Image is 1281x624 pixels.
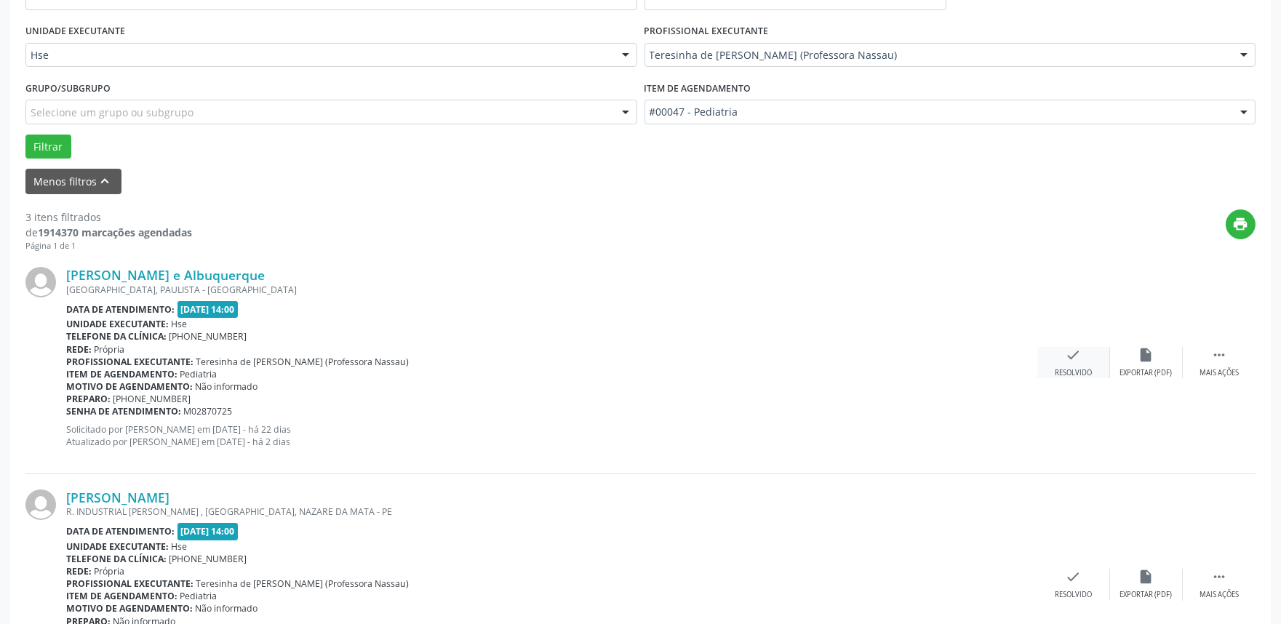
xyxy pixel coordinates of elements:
[66,380,193,393] b: Motivo de agendamento:
[645,77,751,100] label: Item de agendamento
[66,318,169,330] b: Unidade executante:
[66,577,193,590] b: Profissional executante:
[66,368,177,380] b: Item de agendamento:
[97,173,113,189] i: keyboard_arrow_up
[196,577,410,590] span: Teresinha de [PERSON_NAME] (Professora Nassau)
[66,356,193,368] b: Profissional executante:
[66,590,177,602] b: Item de agendamento:
[1055,368,1092,378] div: Resolvido
[25,225,192,240] div: de
[650,48,1226,63] span: Teresinha de [PERSON_NAME] (Professora Nassau)
[25,135,71,159] button: Filtrar
[169,553,247,565] span: [PHONE_NUMBER]
[66,565,92,577] b: Rede:
[25,240,192,252] div: Página 1 de 1
[66,284,1037,296] div: [GEOGRAPHIC_DATA], PAULISTA - [GEOGRAPHIC_DATA]
[66,343,92,356] b: Rede:
[180,368,218,380] span: Pediatria
[66,303,175,316] b: Data de atendimento:
[31,105,193,120] span: Selecione um grupo ou subgrupo
[1138,347,1154,363] i: insert_drive_file
[196,356,410,368] span: Teresinha de [PERSON_NAME] (Professora Nassau)
[1120,590,1173,600] div: Exportar (PDF)
[196,380,258,393] span: Não informado
[66,505,1037,518] div: R. INDUSTRIAL [PERSON_NAME] , [GEOGRAPHIC_DATA], NAZARE DA MATA - PE
[172,318,188,330] span: Hse
[66,393,111,405] b: Preparo:
[1055,590,1092,600] div: Resolvido
[1066,347,1082,363] i: check
[38,225,192,239] strong: 1914370 marcações agendadas
[66,602,193,615] b: Motivo de agendamento:
[25,77,111,100] label: Grupo/Subgrupo
[177,523,239,540] span: [DATE] 14:00
[1138,569,1154,585] i: insert_drive_file
[184,405,233,417] span: M02870725
[25,209,192,225] div: 3 itens filtrados
[66,405,181,417] b: Senha de atendimento:
[1200,590,1239,600] div: Mais ações
[25,267,56,297] img: img
[95,565,125,577] span: Própria
[66,489,169,505] a: [PERSON_NAME]
[25,169,121,194] button: Menos filtroskeyboard_arrow_up
[66,423,1037,448] p: Solicitado por [PERSON_NAME] em [DATE] - há 22 dias Atualizado por [PERSON_NAME] em [DATE] - há 2...
[172,540,188,553] span: Hse
[169,330,247,343] span: [PHONE_NUMBER]
[25,20,125,43] label: UNIDADE EXECUTANTE
[66,267,265,283] a: [PERSON_NAME] e Albuquerque
[25,489,56,520] img: img
[66,540,169,553] b: Unidade executante:
[1226,209,1256,239] button: print
[1066,569,1082,585] i: check
[1200,368,1239,378] div: Mais ações
[66,330,167,343] b: Telefone da clínica:
[1211,569,1227,585] i: 
[1233,216,1249,232] i: print
[66,553,167,565] b: Telefone da clínica:
[1211,347,1227,363] i: 
[180,590,218,602] span: Pediatria
[66,525,175,537] b: Data de atendimento:
[196,602,258,615] span: Não informado
[113,393,191,405] span: [PHONE_NUMBER]
[650,105,1226,119] span: #00047 - Pediatria
[177,301,239,318] span: [DATE] 14:00
[645,20,769,43] label: PROFISSIONAL EXECUTANTE
[95,343,125,356] span: Própria
[1120,368,1173,378] div: Exportar (PDF)
[31,48,607,63] span: Hse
